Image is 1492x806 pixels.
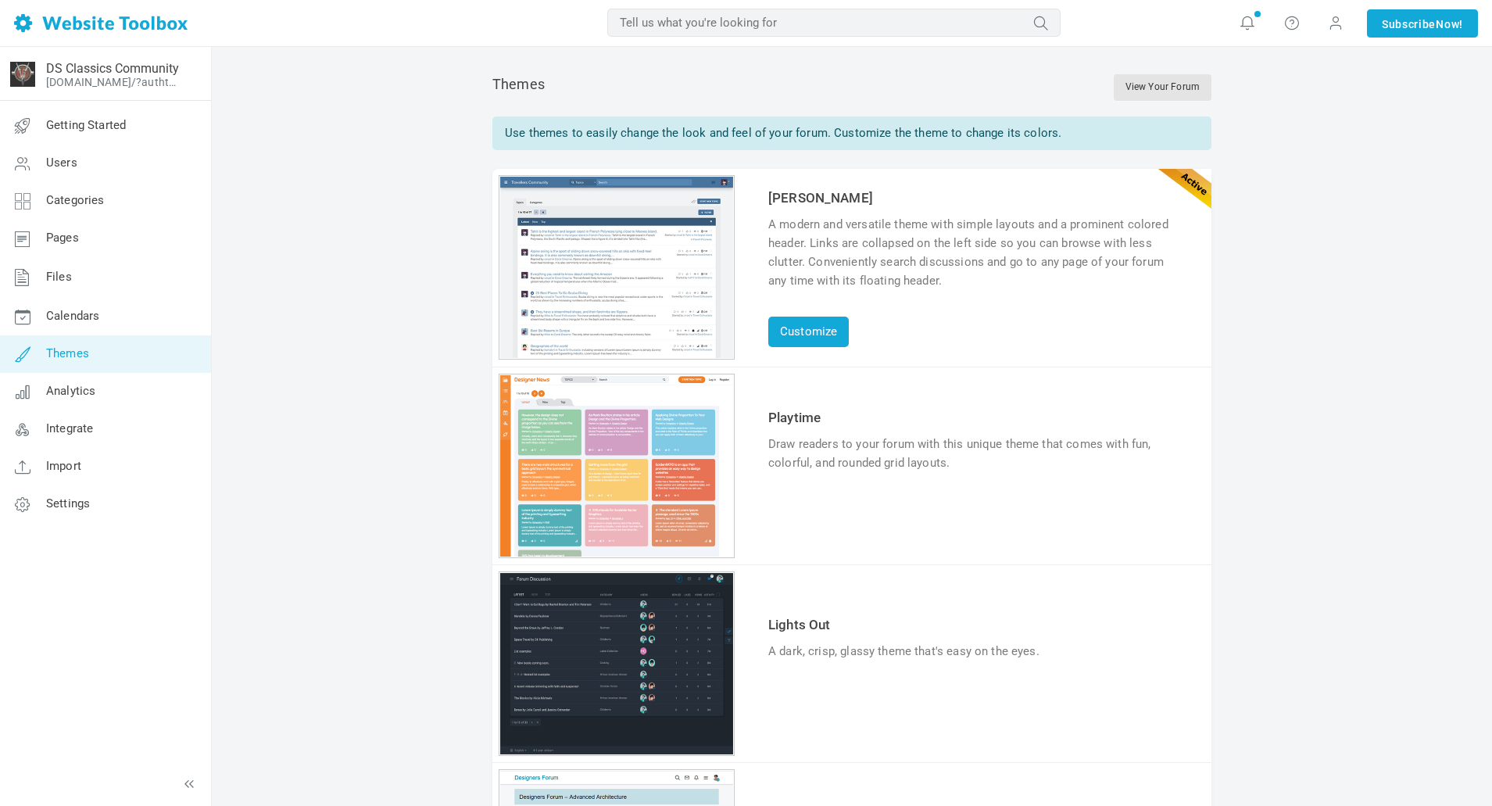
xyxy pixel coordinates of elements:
div: A modern and versatile theme with simple layouts and a prominent colored header. Links are collap... [768,215,1184,290]
span: Integrate [46,421,93,435]
span: Now! [1436,16,1463,33]
div: Draw readers to your forum with this unique theme that comes with fun, colorful, and rounded grid... [768,435,1184,472]
a: Preview theme [500,546,733,560]
td: [PERSON_NAME] [764,184,1188,211]
span: Calendars [46,309,99,323]
img: playtime_thumb.jpg [500,375,733,557]
span: Getting Started [46,118,126,132]
span: Files [46,270,72,284]
img: angela_thumb.jpg [500,177,733,358]
a: [DOMAIN_NAME]/?authtoken=c3947613c47acc97cdd06568254ba2ea&rememberMe=1 [46,76,182,88]
span: Users [46,156,77,170]
a: Playtime [768,410,821,425]
a: DS Classics Community [46,61,179,76]
div: A dark, crisp, glassy theme that's easy on the eyes. [768,642,1184,661]
span: Categories [46,193,105,207]
span: Pages [46,231,79,245]
span: Analytics [46,384,95,398]
span: Settings [46,496,90,510]
input: Tell us what you're looking for [607,9,1061,37]
a: Customize theme [500,347,733,361]
a: View Your Forum [1114,74,1211,101]
a: SubscribeNow! [1367,9,1478,38]
a: Preview theme [500,743,733,758]
div: Use themes to easily change the look and feel of your forum. Customize the theme to change its co... [492,116,1211,150]
span: Import [46,459,81,473]
a: Lights Out [768,617,831,632]
img: rsw64h64m [10,62,35,87]
div: Themes [492,74,1211,101]
span: Themes [46,346,89,360]
img: lightsout_thumb.jpg [500,573,733,754]
a: Customize [768,317,849,347]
